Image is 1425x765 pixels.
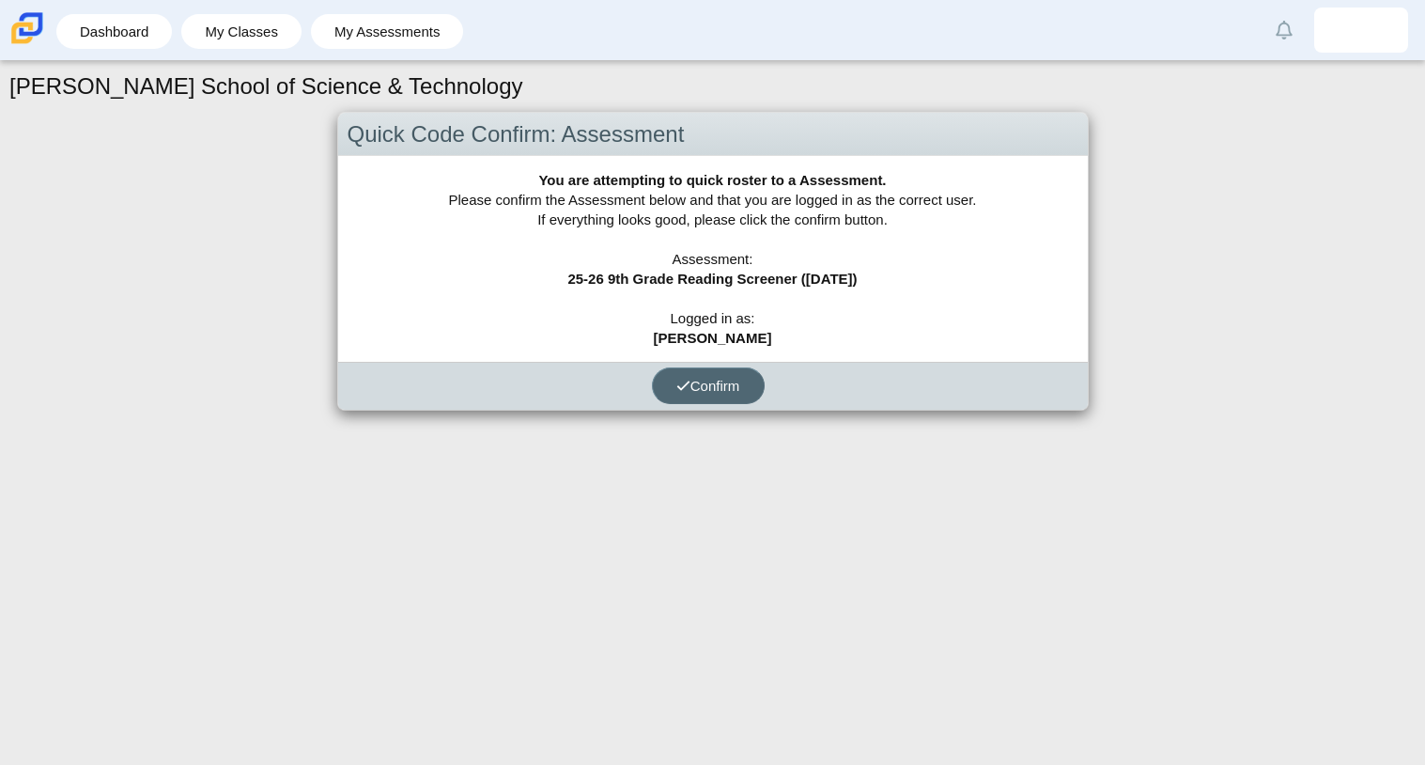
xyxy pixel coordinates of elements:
a: Dashboard [66,14,163,49]
b: You are attempting to quick roster to a Assessment. [538,172,886,188]
a: My Classes [191,14,292,49]
div: Please confirm the Assessment below and that you are logged in as the correct user. If everything... [338,156,1088,362]
img: rodrigo.esquivelle.Qouslq [1346,15,1376,45]
a: Carmen School of Science & Technology [8,35,47,51]
img: Carmen School of Science & Technology [8,8,47,48]
div: Quick Code Confirm: Assessment [338,113,1088,157]
a: rodrigo.esquivelle.Qouslq [1314,8,1408,53]
span: Confirm [676,378,740,394]
button: Confirm [652,367,765,404]
b: 25-26 9th Grade Reading Screener ([DATE]) [567,271,857,287]
a: My Assessments [320,14,455,49]
b: [PERSON_NAME] [654,330,772,346]
h1: [PERSON_NAME] School of Science & Technology [9,70,523,102]
a: Alerts [1263,9,1305,51]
